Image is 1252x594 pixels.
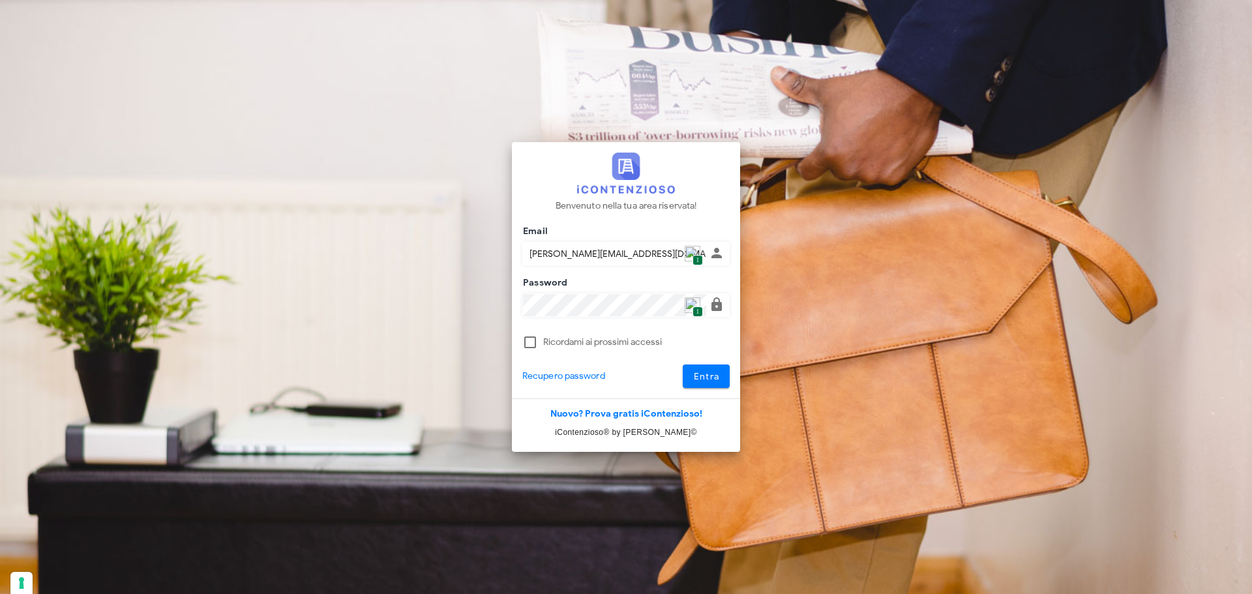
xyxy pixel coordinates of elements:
span: Entra [693,371,720,382]
a: Recupero password [522,369,605,383]
button: Entra [683,364,730,388]
label: Password [519,276,568,290]
img: npw-badge-icon.svg [685,297,700,313]
button: Le tue preferenze relative al consenso per le tecnologie di tracciamento [10,572,33,594]
label: Email [519,225,548,238]
label: Ricordami ai prossimi accessi [543,336,730,349]
p: iContenzioso® by [PERSON_NAME]© [512,426,740,439]
input: Inserisci il tuo indirizzo email [523,243,706,265]
p: Benvenuto nella tua area riservata! [556,199,697,213]
span: 1 [693,306,702,318]
img: npw-badge-icon.svg [685,246,700,261]
a: Nuovo? Prova gratis iContenzioso! [550,408,702,419]
span: 1 [693,255,702,266]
